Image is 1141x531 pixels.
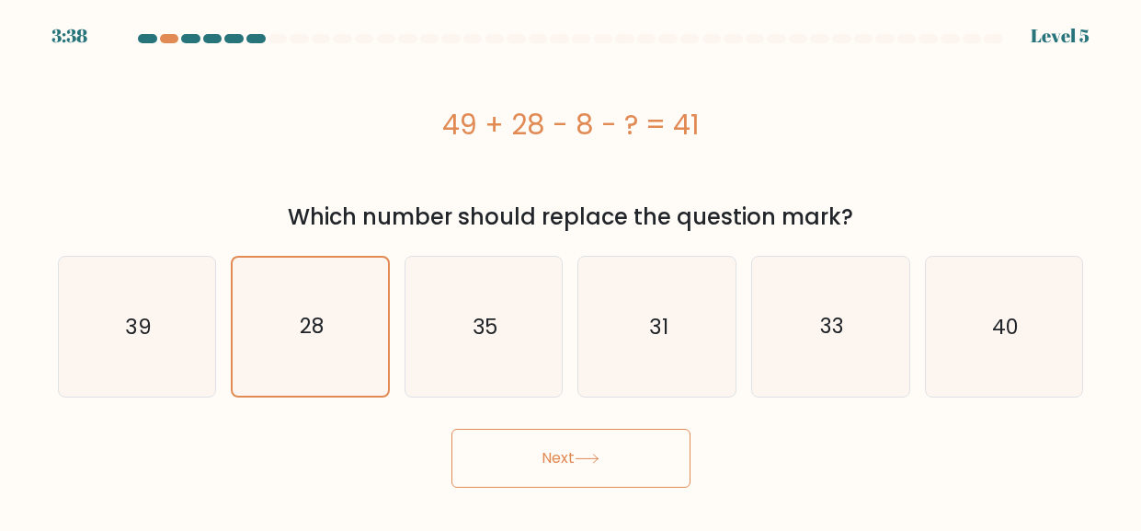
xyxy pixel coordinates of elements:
[300,312,324,341] text: 28
[451,429,690,488] button: Next
[125,312,151,341] text: 39
[649,312,667,341] text: 31
[51,22,87,50] div: 3:38
[1031,22,1090,50] div: Level 5
[58,104,1084,145] div: 49 + 28 - 8 - ? = 41
[820,312,844,341] text: 33
[992,312,1019,341] text: 40
[69,201,1073,234] div: Which number should replace the question mark?
[473,312,497,341] text: 35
